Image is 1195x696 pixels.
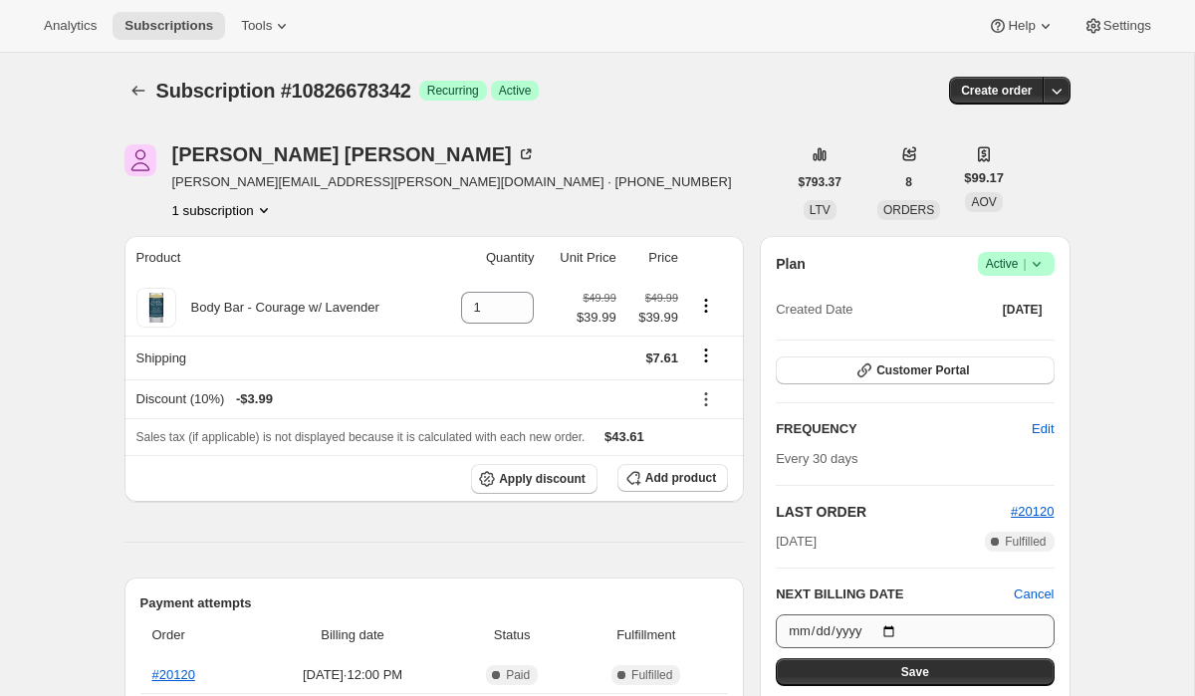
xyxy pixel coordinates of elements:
div: [PERSON_NAME] [PERSON_NAME] [172,144,536,164]
small: $49.99 [645,292,678,304]
button: Cancel [1014,584,1054,604]
button: $793.37 [787,168,853,196]
span: Paid [506,667,530,683]
button: Help [976,12,1067,40]
span: Add product [645,470,716,486]
span: LTV [810,203,831,217]
button: Shipping actions [690,345,722,366]
div: Discount (10%) [136,389,678,409]
h2: Plan [776,254,806,274]
span: | [1023,256,1026,272]
button: Apply discount [471,464,597,494]
h2: NEXT BILLING DATE [776,584,1014,604]
h2: FREQUENCY [776,419,1032,439]
span: Subscriptions [124,18,213,34]
span: Tools [241,18,272,34]
span: ORDERS [883,203,934,217]
span: Alice Starnes [124,144,156,176]
span: Every 30 days [776,451,857,466]
span: - $3.99 [236,389,273,409]
span: $99.17 [964,168,1004,188]
span: Apply discount [499,471,586,487]
span: Fulfilled [1005,534,1046,550]
span: Status [460,625,564,645]
small: $49.99 [584,292,616,304]
span: $793.37 [799,174,841,190]
button: Tools [229,12,304,40]
span: Help [1008,18,1035,34]
span: Created Date [776,300,852,320]
span: $7.61 [645,350,678,365]
h2: LAST ORDER [776,502,1011,522]
th: Unit Price [540,236,621,280]
span: $39.99 [628,308,678,328]
span: [DATE] · 12:00 PM [257,665,448,685]
span: Analytics [44,18,97,34]
span: Fulfillment [576,625,716,645]
button: Create order [949,77,1044,105]
button: Subscriptions [113,12,225,40]
span: [PERSON_NAME][EMAIL_ADDRESS][PERSON_NAME][DOMAIN_NAME] · [PHONE_NUMBER] [172,172,732,192]
button: [DATE] [991,296,1055,324]
button: Settings [1072,12,1163,40]
button: 8 [893,168,924,196]
button: #20120 [1011,502,1054,522]
span: Customer Portal [876,362,969,378]
a: #20120 [1011,504,1054,519]
span: Active [499,83,532,99]
a: #20120 [152,667,195,682]
th: Product [124,236,439,280]
span: $39.99 [577,308,616,328]
span: Create order [961,83,1032,99]
h2: Payment attempts [140,593,729,613]
span: Sales tax (if applicable) is not displayed because it is calculated with each new order. [136,430,586,444]
button: Analytics [32,12,109,40]
div: Body Bar - Courage w/ Lavender [176,298,379,318]
button: Product actions [690,295,722,317]
span: Fulfilled [631,667,672,683]
span: Settings [1103,18,1151,34]
span: 8 [905,174,912,190]
span: Billing date [257,625,448,645]
span: [DATE] [1003,302,1043,318]
span: Subscription #10826678342 [156,80,411,102]
button: Save [776,658,1054,686]
span: $43.61 [604,429,644,444]
button: Edit [1020,413,1066,445]
button: Customer Portal [776,356,1054,384]
th: Order [140,613,252,657]
span: Active [986,254,1047,274]
th: Shipping [124,336,439,379]
span: Save [901,664,929,680]
span: Edit [1032,419,1054,439]
img: product img [136,288,176,328]
span: [DATE] [776,532,817,552]
button: Subscriptions [124,77,152,105]
span: Recurring [427,83,479,99]
th: Quantity [438,236,540,280]
button: Product actions [172,200,274,220]
button: Add product [617,464,728,492]
span: AOV [971,195,996,209]
th: Price [622,236,684,280]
